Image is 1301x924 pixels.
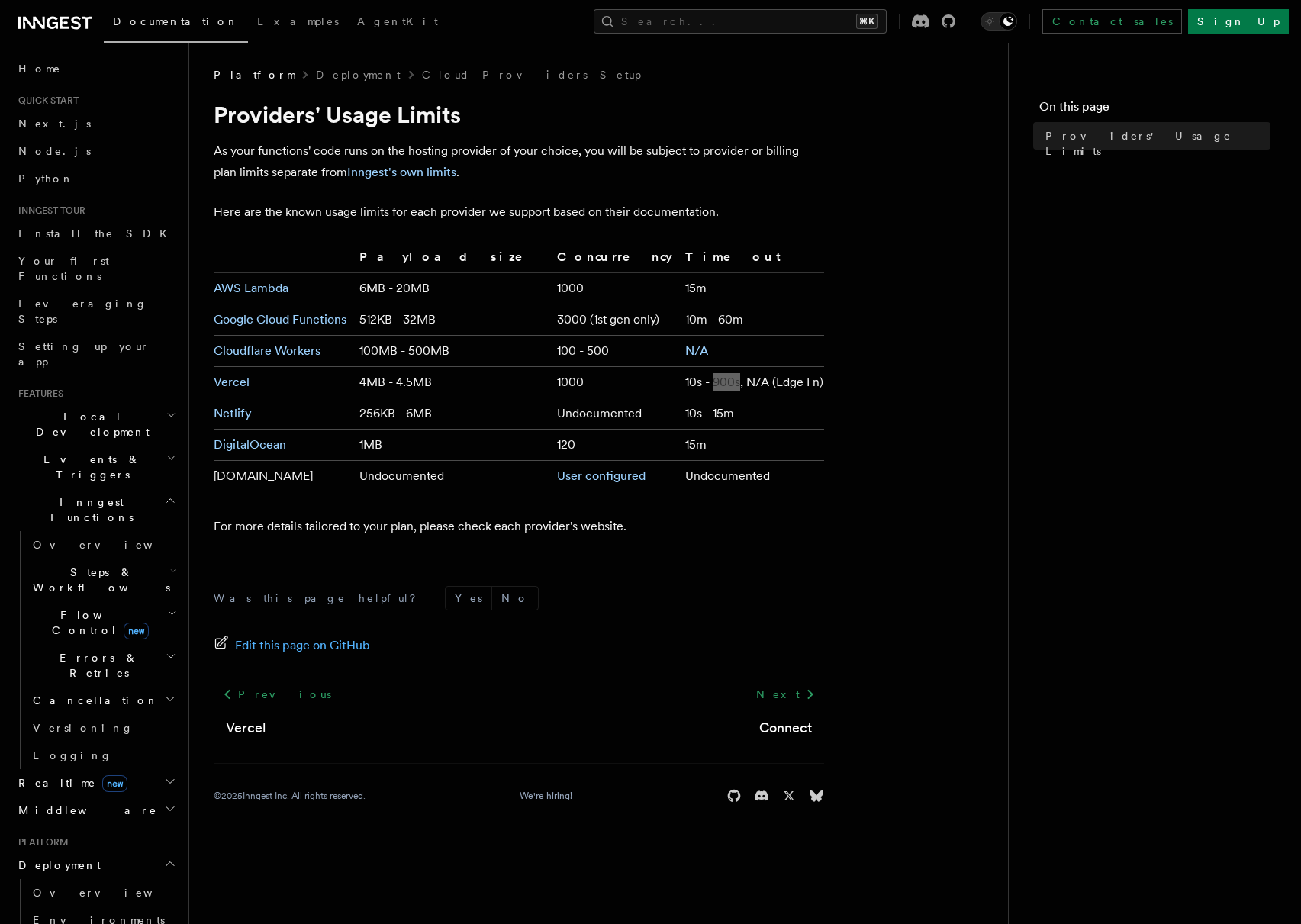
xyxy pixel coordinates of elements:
div: Inngest Functions [12,531,179,769]
span: Home [18,61,61,76]
a: Inngest's own limits [347,165,456,179]
button: Deployment [12,852,179,879]
a: Google Cloud Functions [214,312,346,327]
span: Platform [214,67,295,82]
span: Events & Triggers [12,452,166,482]
td: 10s - 900s, N/A (Edge Fn) [679,367,824,398]
th: Timeout [679,247,824,273]
span: Middleware [12,803,157,818]
td: 512KB - 32MB [353,304,551,336]
span: Providers' Usage Limits [1045,128,1270,159]
a: Examples [248,5,348,41]
td: [DOMAIN_NAME] [214,461,353,492]
button: Flow Controlnew [27,601,179,644]
td: 1000 [551,367,679,398]
a: N/A [685,343,708,358]
th: Payload size [353,247,551,273]
span: Errors & Retries [27,650,166,681]
span: Cancellation [27,693,159,708]
span: new [124,623,149,639]
td: 3000 (1st gen only) [551,304,679,336]
span: Python [18,172,74,185]
a: Leveraging Steps [12,290,179,333]
span: Platform [12,836,69,848]
a: Connect [759,717,812,739]
span: Your first Functions [18,255,109,282]
a: User configured [557,468,646,483]
a: Edit this page on GitHub [214,635,370,656]
a: Documentation [104,5,248,43]
button: No [492,587,538,610]
td: 10m - 60m [679,304,824,336]
span: AgentKit [357,15,438,27]
span: Inngest tour [12,204,85,217]
td: 4MB - 4.5MB [353,367,551,398]
span: Setting up your app [18,340,150,368]
a: Home [12,55,179,82]
td: 120 [551,430,679,461]
a: We're hiring! [520,790,572,802]
td: 6MB - 20MB [353,273,551,304]
span: Overview [33,887,190,899]
span: Deployment [12,858,101,873]
p: Was this page helpful? [214,591,427,606]
td: 10s - 15m [679,398,824,430]
span: Node.js [18,145,91,157]
button: Steps & Workflows [27,559,179,601]
button: Cancellation [27,687,179,714]
td: Undocumented [679,461,824,492]
a: Deployment [316,67,401,82]
span: Documentation [113,15,239,27]
a: AWS Lambda [214,281,288,295]
td: 15m [679,273,824,304]
p: For more details tailored to your plan, please check each provider's website. [214,516,824,537]
div: © 2025 Inngest Inc. All rights reserved. [214,790,366,802]
span: Flow Control [27,607,168,638]
a: Netlify [214,406,252,420]
a: Vercel [214,375,250,389]
a: Logging [27,742,179,769]
span: Edit this page on GitHub [235,635,370,656]
a: Setting up your app [12,333,179,375]
a: Versioning [27,714,179,742]
td: 1MB [353,430,551,461]
span: Overview [33,539,190,551]
button: Inngest Functions [12,488,179,531]
a: Cloud Providers Setup [422,67,641,82]
button: Yes [446,587,491,610]
span: Local Development [12,409,166,439]
a: Overview [27,531,179,559]
kbd: ⌘K [856,14,878,29]
h1: Providers' Usage Limits [214,101,824,128]
a: Cloudflare Workers [214,343,320,358]
span: Realtime [12,775,127,790]
a: Next.js [12,110,179,137]
a: Contact sales [1042,9,1182,34]
a: Vercel [226,717,266,739]
a: Install the SDK [12,220,179,247]
a: DigitalOcean [214,437,286,452]
a: Node.js [12,137,179,165]
button: Errors & Retries [27,644,179,687]
button: Toggle dark mode [981,12,1017,31]
span: Quick start [12,95,79,107]
a: AgentKit [348,5,447,41]
td: 100 - 500 [551,336,679,367]
span: Logging [33,749,112,761]
a: Sign Up [1188,9,1289,34]
span: Steps & Workflows [27,565,170,595]
a: Next [747,681,824,708]
td: 1000 [551,273,679,304]
a: Your first Functions [12,247,179,290]
button: Realtimenew [12,769,179,797]
p: As your functions' code runs on the hosting provider of your choice, you will be subject to provi... [214,140,824,183]
span: Versioning [33,722,134,734]
span: Next.js [18,118,91,130]
span: new [102,775,127,792]
span: Leveraging Steps [18,298,147,325]
span: Features [12,388,63,400]
td: 15m [679,430,824,461]
p: Here are the known usage limits for each provider we support based on their documentation. [214,201,824,223]
td: Undocumented [551,398,679,430]
button: Search...⌘K [594,9,887,34]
